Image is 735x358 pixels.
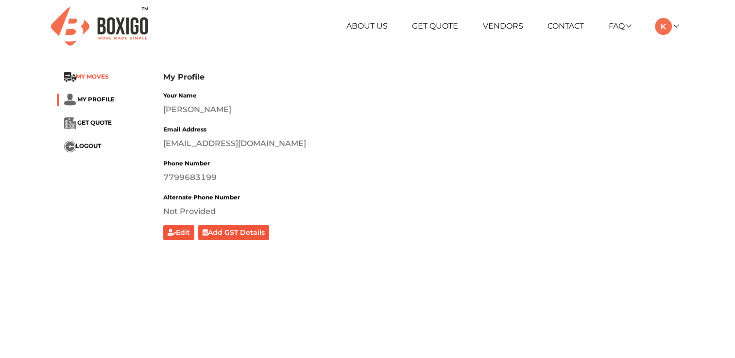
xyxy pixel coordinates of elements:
[163,138,678,149] div: [EMAIL_ADDRESS][DOMAIN_NAME]
[76,73,109,80] span: MY MOVES
[163,159,210,168] label: Phone Number
[64,96,115,103] a: ... MY PROFILE
[64,141,76,152] img: ...
[163,206,678,217] div: Not Provided
[163,193,240,202] label: Alternate Phone Number
[51,7,148,46] img: Boxigo
[64,72,76,82] img: ...
[77,119,112,126] span: GET QUOTE
[198,225,269,240] button: Add GST Details
[64,73,109,80] a: ...MY MOVES
[64,117,76,129] img: ...
[163,125,206,134] label: Email Address
[77,96,115,103] span: MY PROFILE
[412,21,458,31] a: Get Quote
[163,172,678,183] div: 7799683199
[163,104,678,115] div: [PERSON_NAME]
[64,94,76,106] img: ...
[163,91,197,100] label: Your Name
[163,225,195,240] button: Edit
[64,119,112,126] a: ... GET QUOTE
[609,21,631,31] a: FAQ
[483,21,523,31] a: Vendors
[76,142,101,149] span: LOGOUT
[163,72,678,81] h3: My Profile
[346,21,388,31] a: About Us
[547,21,584,31] a: Contact
[64,141,101,152] button: ...LOGOUT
